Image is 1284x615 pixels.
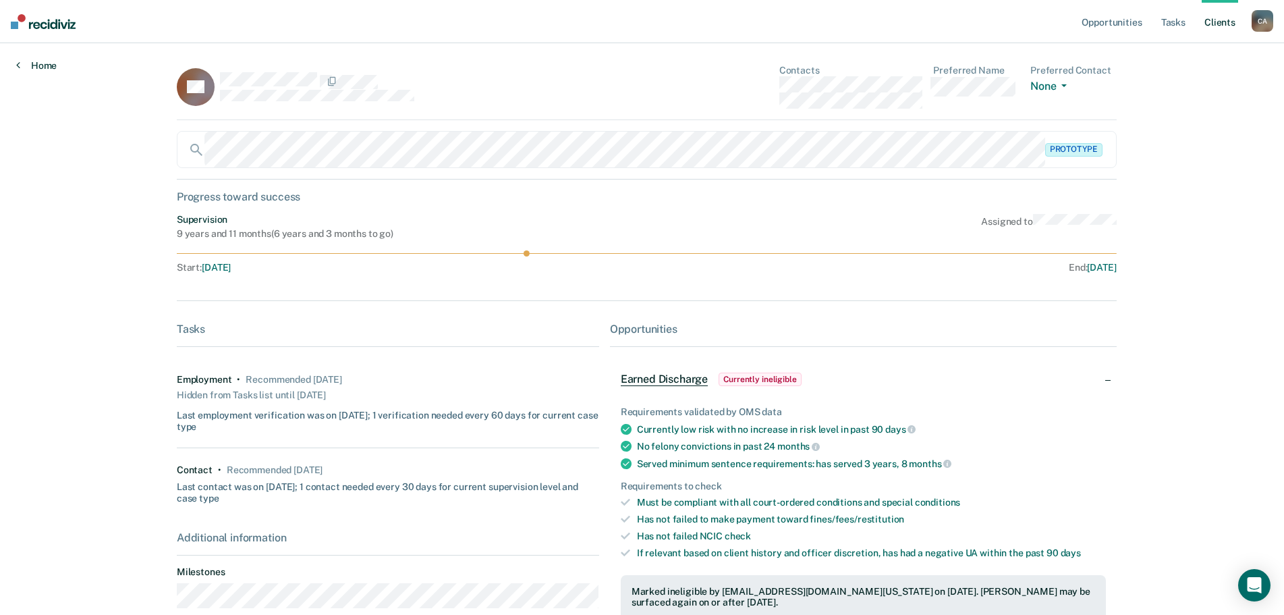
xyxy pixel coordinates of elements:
[1030,65,1117,76] dt: Preferred Contact
[637,547,1106,559] div: If relevant based on client history and officer discretion, has had a negative UA within the past 90
[621,481,1106,492] div: Requirements to check
[637,497,1106,508] div: Must be compliant with all court-ordered conditions and special
[885,424,916,435] span: days
[237,374,240,385] div: •
[177,404,599,433] div: Last employment verification was on [DATE]; 1 verification needed every 60 days for current case ...
[202,262,231,273] span: [DATE]
[719,373,802,386] span: Currently ineligible
[652,262,1117,273] div: End :
[1087,262,1116,273] span: [DATE]
[1252,10,1273,32] div: C A
[177,476,599,504] div: Last contact was on [DATE]; 1 contact needed every 30 days for current supervision level and case...
[981,214,1116,240] div: Assigned to
[777,441,820,452] span: months
[246,374,341,385] div: Recommended 5 months ago
[610,323,1117,336] div: Opportunities
[11,14,76,29] img: Recidiviz
[915,497,961,508] span: conditions
[725,531,751,541] span: check
[810,514,904,525] span: fines/fees/restitution
[621,373,708,386] span: Earned Discharge
[177,385,326,404] div: Hidden from Tasks list until [DATE]
[218,464,221,476] div: •
[779,65,923,76] dt: Contacts
[177,531,599,544] div: Additional information
[177,374,232,385] div: Employment
[909,458,951,469] span: months
[637,514,1106,525] div: Has not failed to make payment toward
[632,586,1095,609] div: Marked ineligible by [EMAIL_ADDRESS][DOMAIN_NAME][US_STATE] on [DATE]. [PERSON_NAME] may be surfa...
[637,458,1106,470] div: Served minimum sentence requirements: has served 3 years, 8
[227,464,323,476] div: Recommended in 7 days
[16,59,57,72] a: Home
[177,464,213,476] div: Contact
[637,440,1106,452] div: No felony convictions in past 24
[177,566,599,578] dt: Milestones
[177,323,599,336] div: Tasks
[1238,569,1271,601] div: Open Intercom Messenger
[933,65,1020,76] dt: Preferred Name
[621,406,1106,418] div: Requirements validated by OMS data
[1030,80,1072,95] button: None
[177,262,647,273] div: Start :
[637,423,1106,435] div: Currently low risk with no increase in risk level in past 90
[610,358,1117,401] div: Earned DischargeCurrently ineligible
[637,531,1106,542] div: Has not failed NCIC
[177,214,393,225] div: Supervision
[177,190,1117,203] div: Progress toward success
[1252,10,1273,32] button: CA
[177,228,393,240] div: 9 years and 11 months ( 6 years and 3 months to go )
[1061,547,1081,558] span: days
